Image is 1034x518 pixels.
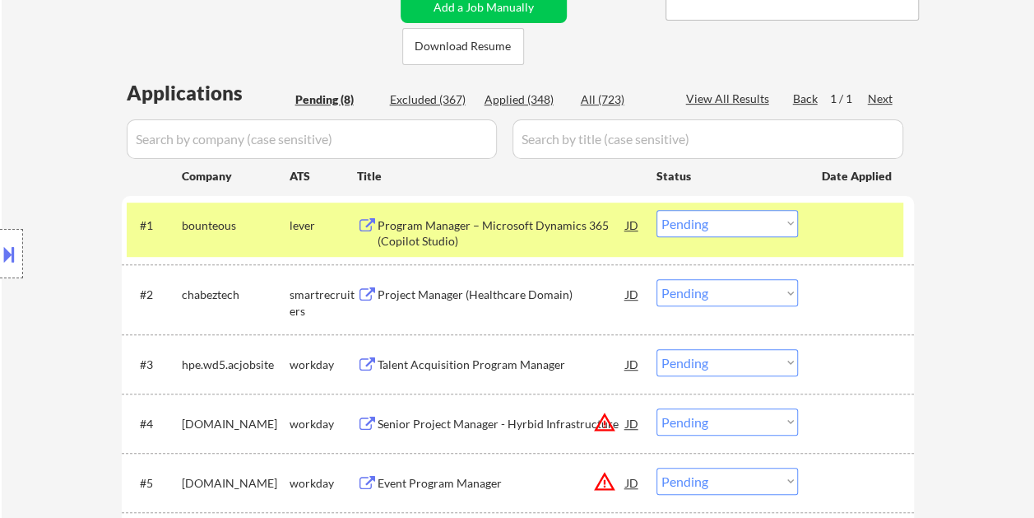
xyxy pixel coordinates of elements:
div: Talent Acquisition Program Manager [378,357,626,373]
div: Applied (348) [485,91,567,108]
div: 1 / 1 [830,91,868,107]
div: All (723) [581,91,663,108]
button: warning_amber [593,470,616,493]
div: [DOMAIN_NAME] [182,416,290,432]
div: Pending (8) [295,91,378,108]
div: workday [290,416,357,432]
div: JD [624,468,641,497]
input: Search by company (case sensitive) [127,119,497,159]
button: Download Resume [402,28,524,65]
div: #5 [140,475,169,492]
div: workday [290,357,357,373]
div: JD [624,408,641,438]
div: Status [656,161,798,190]
div: Event Program Manager [378,475,626,492]
div: smartrecruiters [290,287,357,319]
div: Date Applied [822,168,894,184]
div: Applications [127,83,290,103]
div: Excluded (367) [390,91,472,108]
div: #4 [140,416,169,432]
div: workday [290,475,357,492]
div: ATS [290,168,357,184]
div: Next [868,91,894,107]
div: JD [624,210,641,240]
button: warning_amber [593,411,616,434]
div: View All Results [686,91,774,107]
div: lever [290,217,357,234]
input: Search by title (case sensitive) [512,119,903,159]
div: Program Manager – Microsoft Dynamics 365 (Copilot Studio) [378,217,626,250]
div: Back [793,91,819,107]
div: [DOMAIN_NAME] [182,475,290,492]
div: JD [624,349,641,379]
div: Senior Project Manager - Hyrbid Infrastructure [378,416,626,432]
div: JD [624,279,641,309]
div: Project Manager (Healthcare Domain) [378,287,626,303]
div: Title [357,168,641,184]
